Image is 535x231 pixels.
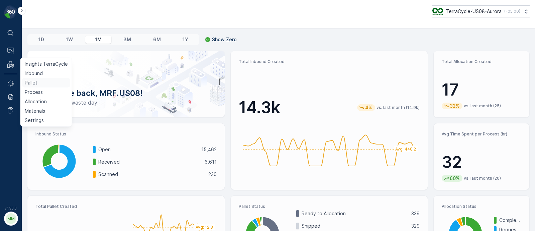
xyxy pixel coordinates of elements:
p: 3M [123,36,131,43]
p: Have a zero-waste day [38,99,214,107]
p: 1D [38,36,44,43]
p: Inbound Status [35,131,217,137]
p: Welcome back, MRF.US08! [38,88,214,99]
p: Shipped [302,223,407,229]
p: 6,611 [205,159,217,165]
p: 1W [66,36,73,43]
button: MM [4,212,17,226]
p: 339 [411,210,420,217]
p: Total Allocation Created [442,59,521,64]
p: Show Zero [212,36,237,43]
p: 32 [442,152,521,172]
p: Pallet Status [239,204,420,209]
p: ( -05:00 ) [504,9,520,14]
p: Ready to Allocation [302,210,407,217]
div: MM [6,213,16,224]
p: 1M [95,36,102,43]
button: TerraCycle-US08-Aurora(-05:00) [432,5,530,17]
p: vs. last month (25) [464,103,501,109]
p: vs. last month (14.9k) [377,105,420,110]
p: 60% [449,175,460,182]
p: vs. last month (20) [464,176,501,181]
img: logo [4,5,17,19]
p: 230 [208,171,217,178]
span: v 1.50.3 [4,206,17,210]
p: Total Inbound Created [239,59,420,64]
p: 15,462 [201,146,217,153]
p: TerraCycle-US08-Aurora [446,8,502,15]
p: Total Pallet Created [35,204,123,209]
p: Allocation Status [442,204,521,209]
p: 329 [411,223,420,229]
p: 32% [449,103,460,109]
p: 1Y [183,36,188,43]
p: Avg Time Spent per Process (hr) [442,131,521,137]
p: 17 [442,80,521,100]
p: Completed [499,217,521,224]
p: 6M [153,36,161,43]
p: Received [98,159,200,165]
img: image_ci7OI47.png [432,8,443,15]
p: 4% [364,104,373,111]
p: 14.3k [239,98,280,118]
p: Scanned [98,171,204,178]
p: Open [98,146,197,153]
